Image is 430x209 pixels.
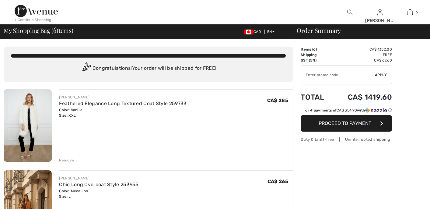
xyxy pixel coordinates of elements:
[4,89,52,162] img: Feathered Elegance Long Textured Coat Style 259733
[319,120,371,126] span: Proceed to Payment
[267,179,288,184] span: CA$ 265
[53,26,56,34] span: 6
[59,94,187,100] div: [PERSON_NAME]
[59,101,187,106] a: Feathered Elegance Long Textured Coat Style 259733
[301,52,332,58] td: Shipping
[332,87,392,108] td: CA$ 1419.60
[301,136,392,142] div: Duty & tariff-free | Uninterrupted shipping
[332,47,392,52] td: CA$ 1352.00
[59,175,138,181] div: [PERSON_NAME]
[59,158,74,163] div: Remove
[244,30,253,34] img: Canadian Dollar
[289,27,426,34] div: Order Summary
[395,9,425,16] a: 6
[59,188,138,199] div: Color: Medallion Size: L
[301,58,332,63] td: GST (5%)
[267,30,275,34] span: EN
[267,97,288,103] span: CA$ 285
[80,62,93,75] img: Congratulation2.svg
[365,17,395,24] div: [PERSON_NAME]
[416,9,418,15] span: 6
[301,87,332,108] td: Total
[332,58,392,63] td: CA$ 67.60
[377,9,383,16] img: My Info
[15,17,51,23] div: < Continue Shopping
[337,108,357,112] span: CA$ 354.90
[301,66,375,84] input: Promo code
[11,62,286,75] div: Congratulations! Your order will be shipped for FREE!
[377,9,383,15] a: Sign In
[375,72,387,78] span: Apply
[59,182,138,187] a: Chic Long Overcoat Style 253955
[347,9,352,16] img: search the website
[407,9,413,16] img: My Bag
[301,47,332,52] td: Items ( )
[301,108,392,115] div: or 4 payments ofCA$ 354.90withSezzle Click to learn more about Sezzle
[59,107,187,118] div: Color: Vanilla Size: XXL
[15,5,58,17] img: 1ère Avenue
[365,108,387,113] img: Sezzle
[305,108,392,113] div: or 4 payments of with
[332,52,392,58] td: Free
[301,115,392,132] button: Proceed to Payment
[244,30,264,34] span: CAD
[313,47,316,51] span: 6
[4,27,73,34] span: My Shopping Bag ( Items)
